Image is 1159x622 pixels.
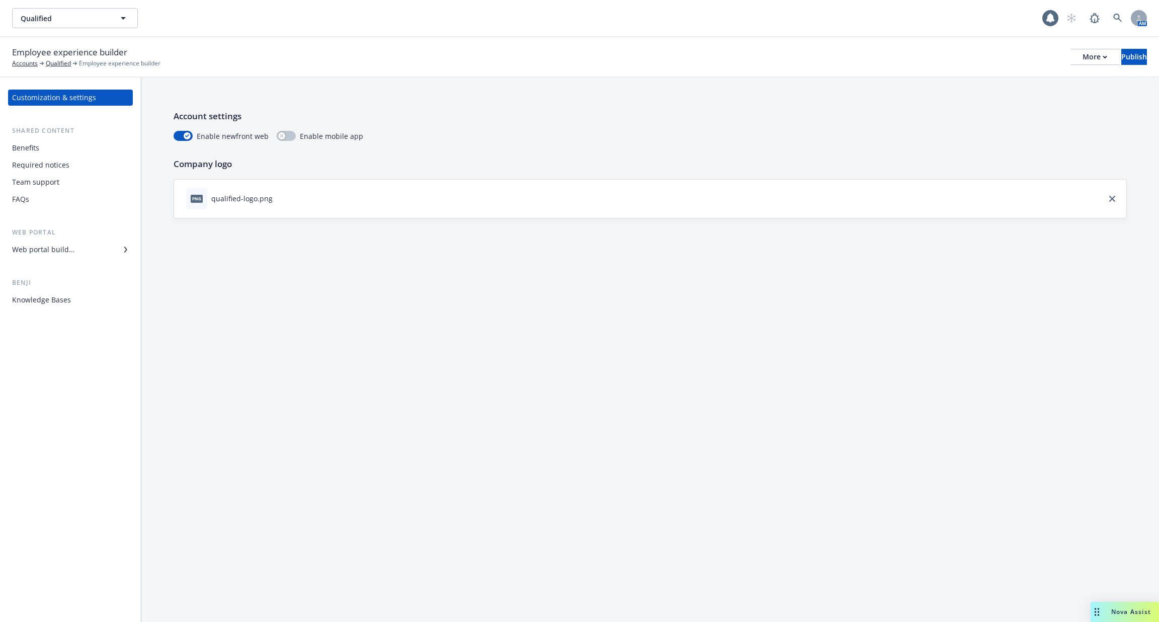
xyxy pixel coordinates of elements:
span: Nova Assist [1111,607,1151,616]
span: Employee experience builder [12,46,127,59]
div: FAQs [12,191,29,207]
div: More [1083,49,1107,64]
button: download file [277,193,285,204]
button: More [1070,49,1119,65]
p: Company logo [174,158,1127,171]
a: FAQs [8,191,133,207]
button: Qualified [12,8,138,28]
a: Accounts [12,59,38,68]
a: Search [1108,8,1128,28]
a: Required notices [8,157,133,173]
a: Team support [8,174,133,190]
div: Benefits [12,140,39,156]
span: png [191,195,203,202]
a: Qualified [46,59,71,68]
div: Benji [8,278,133,288]
p: Account settings [174,110,1127,123]
a: Knowledge Bases [8,292,133,308]
div: Web portal [8,227,133,238]
div: Drag to move [1091,602,1103,622]
a: Start snowing [1061,8,1082,28]
a: Benefits [8,140,133,156]
div: Publish [1121,49,1147,64]
div: Customization & settings [12,90,96,106]
a: Web portal builder [8,242,133,258]
div: qualified-logo.png [211,193,273,204]
div: Team support [12,174,59,190]
span: Qualified [21,13,108,24]
div: Knowledge Bases [12,292,71,308]
div: Web portal builder [12,242,74,258]
button: Nova Assist [1091,602,1159,622]
div: Shared content [8,126,133,136]
button: Publish [1121,49,1147,65]
span: Enable mobile app [300,131,363,141]
span: Enable newfront web [197,131,269,141]
div: Required notices [12,157,69,173]
a: close [1106,193,1118,205]
a: Report a Bug [1085,8,1105,28]
a: Customization & settings [8,90,133,106]
span: Employee experience builder [79,59,160,68]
